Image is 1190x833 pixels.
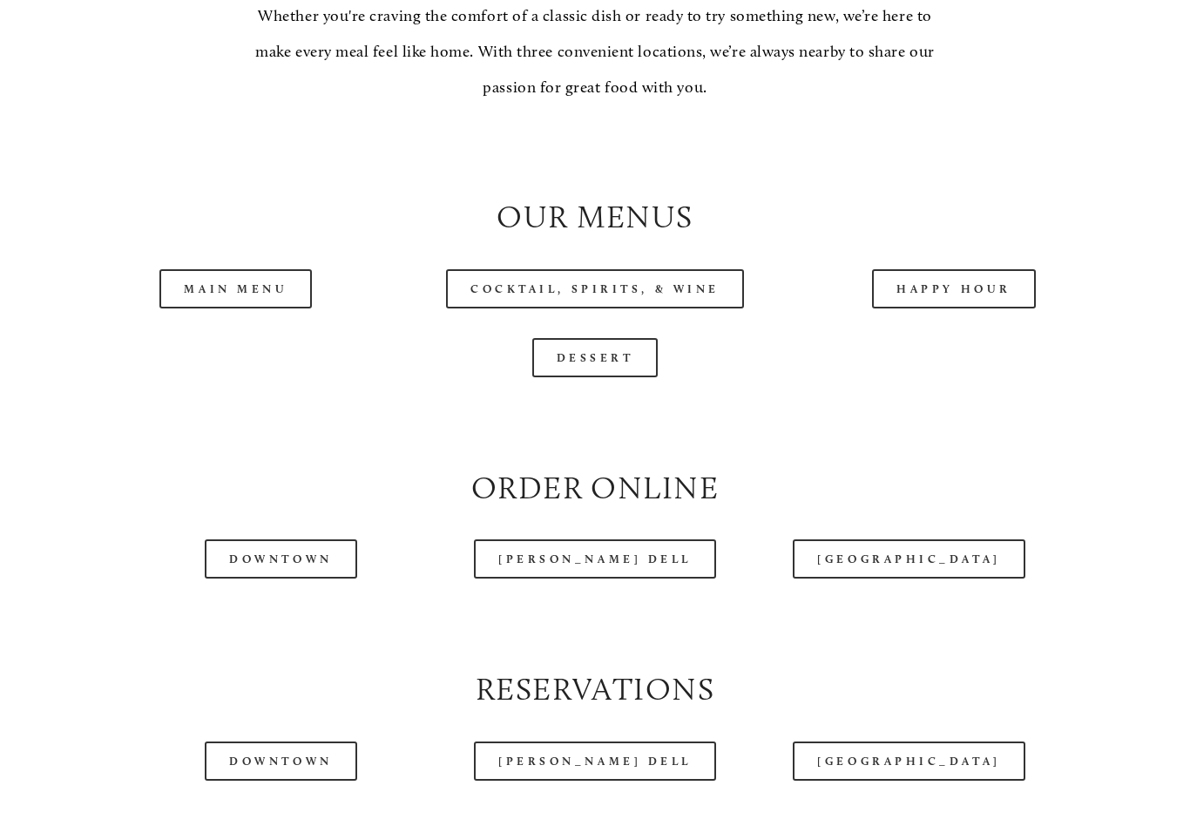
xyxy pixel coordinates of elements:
[474,742,716,781] a: [PERSON_NAME] Dell
[71,466,1119,511] h2: Order Online
[205,742,356,781] a: Downtown
[205,539,356,579] a: Downtown
[71,195,1119,240] h2: Our Menus
[474,539,716,579] a: [PERSON_NAME] Dell
[446,269,744,308] a: Cocktail, Spirits, & Wine
[159,269,312,308] a: Main Menu
[793,539,1024,579] a: [GEOGRAPHIC_DATA]
[872,269,1036,308] a: Happy Hour
[71,667,1119,712] h2: Reservations
[793,742,1024,781] a: [GEOGRAPHIC_DATA]
[532,338,659,377] a: Dessert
